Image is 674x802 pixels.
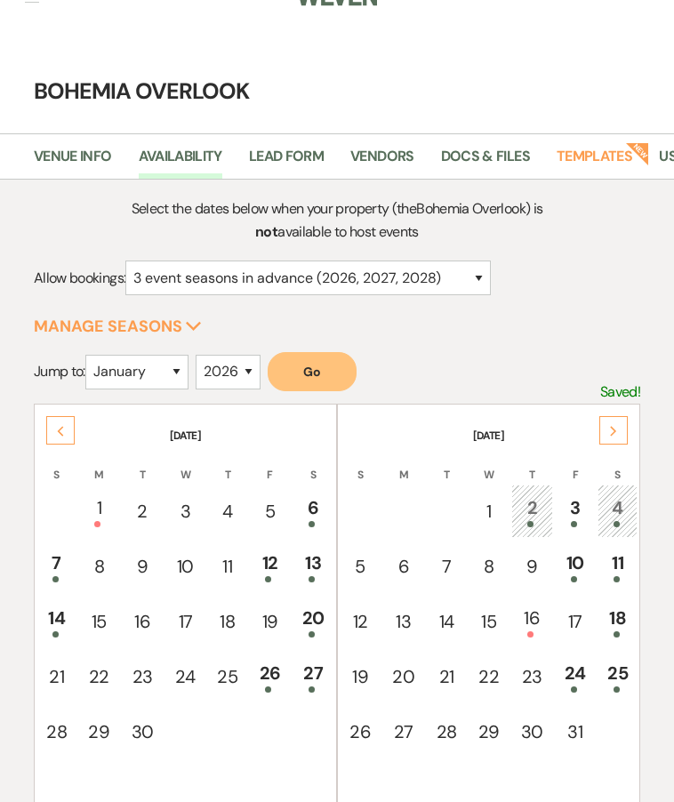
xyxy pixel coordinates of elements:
div: 21 [436,663,456,690]
div: 9 [521,553,543,580]
div: 18 [217,608,237,635]
th: S [598,445,638,483]
th: T [207,445,247,483]
div: 11 [217,553,237,580]
div: 15 [88,608,109,635]
div: 12 [349,608,371,635]
a: Availability [139,145,222,179]
div: 22 [88,663,109,690]
strong: New [626,141,651,166]
div: 18 [607,605,628,638]
div: 30 [521,718,543,745]
div: 24 [565,660,586,693]
div: 4 [607,494,628,527]
div: 8 [88,553,109,580]
th: F [555,445,596,483]
div: 19 [259,608,280,635]
div: 30 [131,718,153,745]
a: Docs & Files [441,145,530,179]
div: 13 [302,549,325,582]
div: 14 [46,605,67,638]
div: 26 [349,718,371,745]
div: 2 [521,494,543,527]
div: 17 [565,608,586,635]
div: 7 [46,549,67,582]
p: Select the dates below when your property (the Bohemia Overlook ) is available to host events [109,197,565,243]
th: T [511,445,553,483]
div: 29 [88,718,109,745]
th: S [293,445,334,483]
div: 12 [259,549,280,582]
button: Manage Seasons [34,318,202,334]
div: 16 [131,608,153,635]
button: Go [268,352,357,391]
div: 15 [477,608,499,635]
th: T [426,445,466,483]
div: 31 [565,718,586,745]
div: 23 [131,663,153,690]
div: 24 [175,663,196,690]
div: 20 [302,605,325,638]
div: 2 [131,498,153,525]
a: Venue Info [34,145,112,179]
div: 10 [565,549,586,582]
div: 14 [436,608,456,635]
div: 3 [565,494,586,527]
div: 25 [607,660,628,693]
div: 28 [46,718,67,745]
th: M [78,445,119,483]
div: 11 [607,549,628,582]
div: 5 [259,498,280,525]
div: 7 [436,553,456,580]
span: Allow bookings: [34,269,125,287]
th: T [121,445,163,483]
th: S [340,445,381,483]
th: M [382,445,424,483]
div: 23 [521,663,543,690]
div: 26 [259,660,280,693]
div: 20 [392,663,414,690]
span: Jump to: [34,362,85,381]
div: 16 [521,605,543,638]
th: F [249,445,290,483]
div: 3 [175,498,196,525]
a: Templates [557,145,632,179]
div: 25 [217,663,237,690]
div: 6 [302,494,325,527]
div: 6 [392,553,414,580]
a: Lead Form [249,145,324,179]
div: 27 [302,660,325,693]
div: 8 [477,553,499,580]
div: 19 [349,663,371,690]
div: 21 [46,663,67,690]
div: 5 [349,553,371,580]
th: [DATE] [340,406,638,444]
a: Vendors [350,145,414,179]
div: 13 [392,608,414,635]
th: W [468,445,509,483]
th: W [165,445,205,483]
div: 1 [477,498,499,525]
div: 4 [217,498,237,525]
div: 27 [392,718,414,745]
div: 22 [477,663,499,690]
th: [DATE] [36,406,334,444]
div: 28 [436,718,456,745]
strong: not [255,222,277,241]
div: 9 [131,553,153,580]
div: 1 [88,494,109,527]
th: S [36,445,76,483]
div: 10 [175,553,196,580]
div: 17 [175,608,196,635]
div: 29 [477,718,499,745]
p: Saved! [600,381,640,404]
